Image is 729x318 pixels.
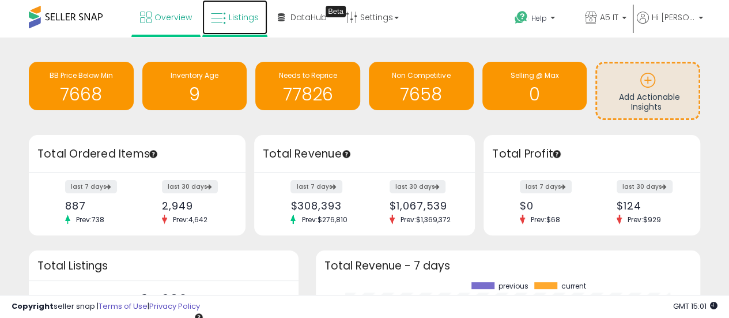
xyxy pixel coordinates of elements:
[261,85,354,104] h1: 77826
[622,215,667,225] span: Prev: $929
[162,180,218,193] label: last 30 days
[673,301,717,312] span: 2025-10-6 15:01 GMT
[171,70,218,80] span: Inventory Age
[395,215,456,225] span: Prev: $1,369,372
[255,62,360,110] a: Needs to Reprice 77826
[482,62,587,110] a: Selling @ Max 0
[149,301,200,312] a: Privacy Policy
[617,200,680,212] div: $124
[37,261,290,270] h3: Total Listings
[520,200,583,212] div: $0
[99,301,148,312] a: Terms of Use
[296,215,353,225] span: Prev: $276,810
[375,85,468,104] h1: 7658
[12,301,200,312] div: seller snap | |
[652,12,695,23] span: Hi [PERSON_NAME]
[326,6,346,17] div: Tooltip anchor
[498,282,528,290] span: previous
[392,70,450,80] span: Non Competitive
[514,10,528,25] i: Get Help
[617,180,673,193] label: last 30 days
[142,62,247,110] a: Inventory Age 9
[37,146,237,162] h3: Total Ordered Items
[488,85,581,104] h1: 0
[148,149,158,159] div: Tooltip anchor
[390,180,445,193] label: last 30 days
[552,149,562,159] div: Tooltip anchor
[561,282,586,290] span: current
[50,70,113,80] span: BB Price Below Min
[525,215,566,225] span: Prev: $68
[65,200,129,212] div: 887
[148,85,241,104] h1: 9
[279,70,337,80] span: Needs to Reprice
[35,85,128,104] h1: 7668
[390,200,455,212] div: $1,067,539
[600,12,618,23] span: A5 IT
[324,261,692,270] h3: Total Revenue - 7 days
[29,62,134,110] a: BB Price Below Min 7668
[229,12,259,23] span: Listings
[290,200,356,212] div: $308,393
[65,180,117,193] label: last 7 days
[637,12,703,38] a: Hi [PERSON_NAME]
[510,70,558,80] span: Selling @ Max
[492,146,692,162] h3: Total Profit
[133,290,194,312] p: 64,290
[167,215,213,225] span: Prev: 4,642
[12,301,54,312] strong: Copyright
[154,12,192,23] span: Overview
[369,62,474,110] a: Non Competitive 7658
[505,2,575,38] a: Help
[290,12,327,23] span: DataHub
[597,63,698,118] a: Add Actionable Insights
[619,91,680,113] span: Add Actionable Insights
[341,149,352,159] div: Tooltip anchor
[70,215,110,225] span: Prev: 738
[531,13,547,23] span: Help
[162,200,225,212] div: 2,949
[263,146,466,162] h3: Total Revenue
[520,180,572,193] label: last 7 days
[290,180,342,193] label: last 7 days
